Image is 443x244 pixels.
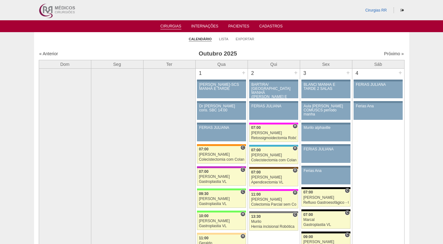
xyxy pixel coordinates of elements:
[293,168,297,173] span: Hospital
[301,209,350,211] div: Key: Blanc
[197,144,246,146] div: Key: São Luiz - SCS
[249,81,298,98] a: BARTIRA/ [GEOGRAPHIC_DATA] MANHÃ ([PERSON_NAME] E ANA)/ SANTA JOANA -TARDE
[259,24,283,30] a: Cadastros
[199,169,209,174] span: 07:00
[251,198,296,202] div: [PERSON_NAME]
[301,168,350,184] a: Ferias Ana
[39,60,91,68] th: Dom
[301,189,350,207] a: C 07:00 [PERSON_NAME] Refluxo Gastroesofágico - Cirurgia VL
[301,232,350,233] div: Key: Blanc
[301,103,350,120] a: Aula [PERSON_NAME] COMUSCS período manha
[199,197,244,201] div: [PERSON_NAME]
[199,180,244,184] div: Gastroplastia VL
[356,104,400,108] div: Ferias Ana
[249,80,298,81] div: Key: Aviso
[197,188,246,190] div: Key: Brasil
[251,220,296,224] div: Murilo
[248,60,300,68] th: Qui
[241,69,246,77] div: +
[249,147,298,164] a: H 07:00 [PERSON_NAME] Colecistectomia com Colangiografia VL
[219,37,229,41] a: Lista
[304,169,348,173] div: Ferias Ana
[301,166,350,168] div: Key: Aviso
[199,202,244,206] div: Gastroplastia VL
[199,224,244,228] div: Gastroplastia VL
[251,158,296,162] div: Colecistectomia com Colangiografia VL
[197,146,246,163] a: C 07:00 [PERSON_NAME] Colecistectomia com Colangiografia VL
[197,124,246,141] a: FERIAS JULIANA
[293,190,297,195] span: Hospital
[199,175,244,179] div: [PERSON_NAME]
[249,189,298,191] div: Key: Pro Matre
[197,211,246,212] div: Key: Brasil
[301,123,350,124] div: Key: Aviso
[303,240,349,244] div: [PERSON_NAME]
[199,104,244,112] div: Dr [PERSON_NAME] cons. SBC 14:00
[293,146,297,151] span: Hospital
[249,124,298,142] a: H 07:00 [PERSON_NAME] Retossigmoidectomia Robótica
[301,124,350,141] a: Murilo alphaville
[345,210,350,215] span: Consultório
[352,60,404,68] th: Sáb
[249,101,298,103] div: Key: Aviso
[293,212,297,217] span: Consultório
[199,219,244,223] div: [PERSON_NAME]
[345,188,350,193] span: Consultório
[197,212,246,230] a: H 10:00 [PERSON_NAME] Gastroplastia VL
[197,168,246,186] a: C 07:00 [PERSON_NAME] Gastroplastia VL
[249,145,298,147] div: Key: Neomater
[197,80,246,81] div: Key: Aviso
[354,80,402,81] div: Key: Aviso
[240,234,245,239] span: Hospital
[240,212,245,217] span: Hospital
[293,124,297,129] span: Hospital
[197,101,246,103] div: Key: Aviso
[249,123,298,124] div: Key: Pro Matre
[293,69,299,77] div: +
[199,236,209,240] span: 11:00
[199,153,244,157] div: [PERSON_NAME]
[251,131,296,135] div: [PERSON_NAME]
[354,81,402,98] a: FERIAS JULIANA
[199,147,209,151] span: 07:00
[303,235,313,239] span: 09:00
[304,83,348,91] div: BLANC/ MANHÃ E TARDE 2 SALAS
[251,175,296,179] div: [PERSON_NAME]
[304,104,348,117] div: Aula [PERSON_NAME] COMUSCS período manha
[251,180,296,184] div: Apendicectomia VL
[301,81,350,98] a: BLANC/ MANHÃ E TARDE 2 SALAS
[345,69,351,77] div: +
[251,153,296,157] div: [PERSON_NAME]
[240,167,245,172] span: Consultório
[197,103,246,120] a: Dr [PERSON_NAME] cons. SBC 14:00
[251,225,296,229] div: Hernia incisional Robótica
[189,37,212,41] a: Calendário
[251,136,296,140] div: Retossigmoidectomia Robótica
[199,126,244,130] div: FERIAS JULIANA
[345,232,350,237] span: Consultório
[251,203,296,207] div: Colectomia Parcial sem Colostomia VL
[249,169,298,186] a: H 07:00 [PERSON_NAME] Apendicectomia VL
[249,167,298,169] div: Key: Santa Joana
[91,60,143,68] th: Seg
[301,146,350,163] a: FERIAS JULIANA
[356,83,400,87] div: FERIAS JULIANA
[301,144,350,146] div: Key: Aviso
[228,24,249,30] a: Pacientes
[240,189,245,194] span: Consultório
[39,51,58,56] a: « Anterior
[303,212,313,217] span: 07:00
[251,83,296,107] div: BARTIRA/ [GEOGRAPHIC_DATA] MANHÃ ([PERSON_NAME] E ANA)/ SANTA JOANA -TARDE
[191,24,219,30] a: Internações
[197,81,246,98] a: [PERSON_NAME]-SCS MANHÃ E TARDE
[251,192,261,197] span: 11:00
[199,83,244,91] div: [PERSON_NAME]-SCS MANHÃ E TARDE
[303,218,349,222] div: Marcal
[248,69,258,78] div: 2
[301,211,350,229] a: C 07:00 Marcal Gastroplastia VL
[199,214,209,218] span: 10:00
[127,49,309,58] h3: Outubro 2025
[303,190,313,194] span: 07:00
[352,69,362,78] div: 4
[249,191,298,208] a: H 11:00 [PERSON_NAME] Colectomia Parcial sem Colostomia VL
